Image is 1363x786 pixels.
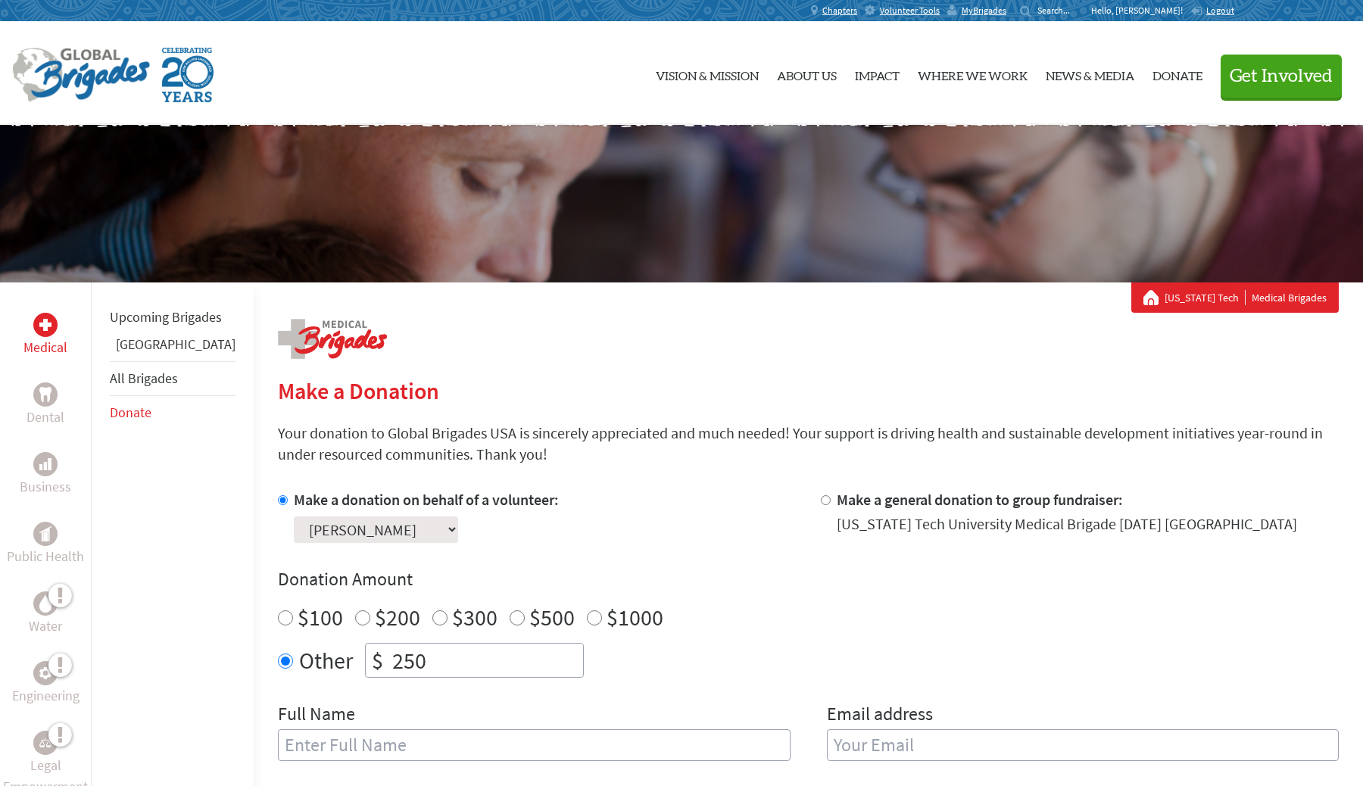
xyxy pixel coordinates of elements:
[39,667,51,679] img: Engineering
[33,313,58,337] div: Medical
[962,5,1006,17] span: MyBrigades
[12,48,150,102] img: Global Brigades Logo
[1152,34,1202,113] a: Donate
[1143,290,1327,305] div: Medical Brigades
[23,337,67,358] p: Medical
[366,644,389,677] div: $
[822,5,857,17] span: Chapters
[278,319,387,359] img: logo-medical.png
[777,34,837,113] a: About Us
[299,643,353,678] label: Other
[1230,67,1333,86] span: Get Involved
[110,404,151,421] a: Donate
[278,567,1339,591] h4: Donation Amount
[39,738,51,747] img: Legal Empowerment
[656,34,759,113] a: Vision & Mission
[918,34,1028,113] a: Where We Work
[39,526,51,541] img: Public Health
[452,603,497,632] label: $300
[29,616,62,637] p: Water
[278,729,791,761] input: Enter Full Name
[1046,34,1134,113] a: News & Media
[12,661,80,706] a: EngineeringEngineering
[33,661,58,685] div: Engineering
[110,308,222,326] a: Upcoming Brigades
[110,370,178,387] a: All Brigades
[1221,55,1342,98] button: Get Involved
[33,731,58,755] div: Legal Empowerment
[27,407,64,428] p: Dental
[278,702,355,729] label: Full Name
[837,490,1123,509] label: Make a general donation to group fundraiser:
[39,594,51,612] img: Water
[27,382,64,428] a: DentalDental
[1206,5,1234,16] span: Logout
[837,513,1297,535] div: [US_STATE] Tech University Medical Brigade [DATE] [GEOGRAPHIC_DATA]
[39,387,51,401] img: Dental
[1165,290,1246,305] a: [US_STATE] Tech
[29,591,62,637] a: WaterWater
[23,313,67,358] a: MedicalMedical
[294,490,559,509] label: Make a donation on behalf of a volunteer:
[298,603,343,632] label: $100
[375,603,420,632] label: $200
[162,48,214,102] img: Global Brigades Celebrating 20 Years
[20,452,71,497] a: BusinessBusiness
[827,702,933,729] label: Email address
[33,591,58,616] div: Water
[607,603,663,632] label: $1000
[33,522,58,546] div: Public Health
[855,34,900,113] a: Impact
[827,729,1340,761] input: Your Email
[1190,5,1234,17] a: Logout
[1037,5,1081,16] input: Search...
[7,546,84,567] p: Public Health
[33,382,58,407] div: Dental
[278,377,1339,404] h2: Make a Donation
[880,5,940,17] span: Volunteer Tools
[39,319,51,331] img: Medical
[529,603,575,632] label: $500
[12,685,80,706] p: Engineering
[7,522,84,567] a: Public HealthPublic Health
[110,334,235,361] li: Ghana
[20,476,71,497] p: Business
[33,452,58,476] div: Business
[278,423,1339,465] p: Your donation to Global Brigades USA is sincerely appreciated and much needed! Your support is dr...
[110,396,235,429] li: Donate
[39,458,51,470] img: Business
[116,335,235,353] a: [GEOGRAPHIC_DATA]
[110,301,235,334] li: Upcoming Brigades
[1091,5,1190,17] p: Hello, [PERSON_NAME]!
[110,361,235,396] li: All Brigades
[389,644,583,677] input: Enter Amount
